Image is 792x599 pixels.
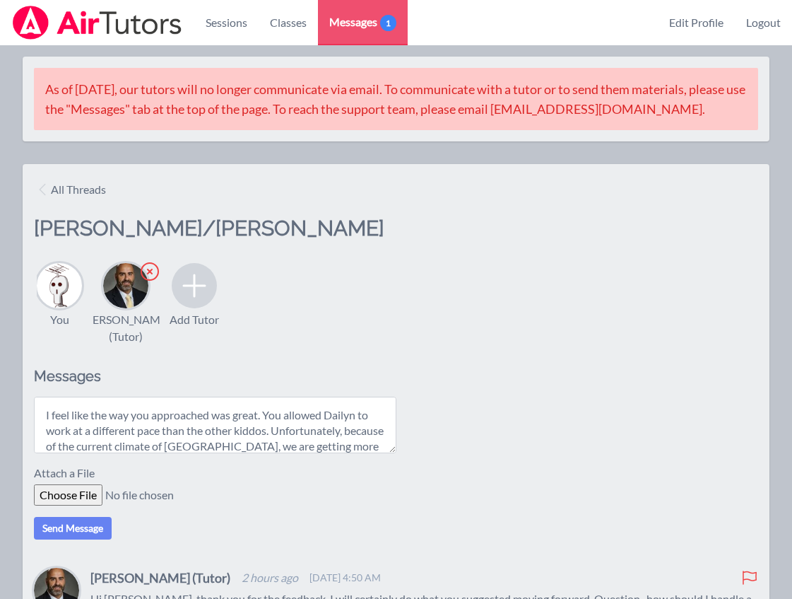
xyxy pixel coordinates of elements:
div: Add Tutor [170,311,219,328]
textarea: Hi [PERSON_NAME], I feel like the way you approached was great. You allowed Dailyn to work at a d... [34,397,396,453]
h2: Messages [34,368,396,385]
img: Airtutors Logo [11,6,183,40]
h2: [PERSON_NAME]/[PERSON_NAME] [34,215,396,260]
span: 2 hours ago [242,569,298,586]
div: [PERSON_NAME] (Tutor) [82,311,170,345]
span: 1 [380,15,396,31]
label: Attach a File [34,465,103,484]
span: All Threads [51,181,106,198]
div: As of [DATE], our tutors will no longer communicate via email. To communicate with a tutor or to ... [34,68,758,130]
img: Joyce Law [37,263,82,308]
a: All Threads [34,175,112,204]
img: Bernard Estephan [103,263,148,308]
h4: [PERSON_NAME] (Tutor) [90,568,230,588]
div: You [50,311,69,328]
span: Messages [329,13,396,30]
span: [DATE] 4:50 AM [309,571,381,585]
button: Send Message [34,517,112,540]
